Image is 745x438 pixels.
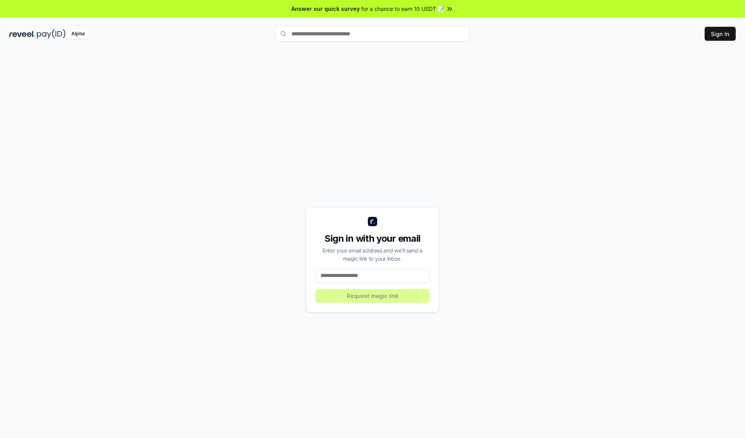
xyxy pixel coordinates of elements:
div: Alpha [67,29,89,39]
img: logo_small [368,217,377,226]
span: for a chance to earn 10 USDT 📝 [361,5,444,13]
span: Answer our quick survey [291,5,360,13]
div: Sign in with your email [315,232,430,245]
div: Enter your email address and we’ll send a magic link to your inbox. [315,246,430,263]
img: reveel_dark [9,29,35,39]
img: pay_id [37,29,66,39]
button: Sign In [705,27,736,41]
